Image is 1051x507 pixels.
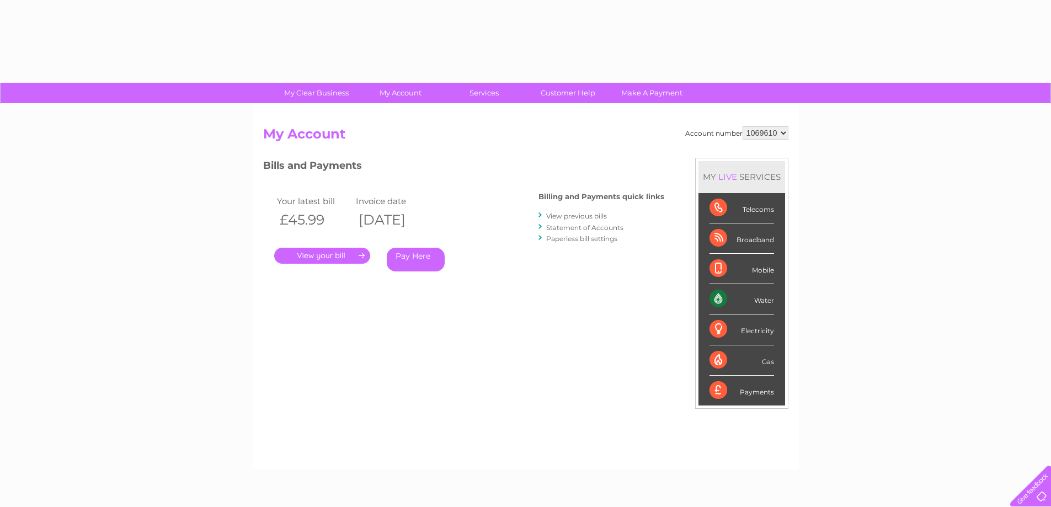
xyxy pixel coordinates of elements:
div: Account number [685,126,788,140]
a: . [274,248,370,264]
div: Electricity [709,314,774,345]
td: Invoice date [353,194,433,209]
div: Telecoms [709,193,774,223]
a: Paperless bill settings [546,234,617,243]
div: Gas [709,345,774,376]
div: Water [709,284,774,314]
h2: My Account [263,126,788,147]
div: MY SERVICES [698,161,785,193]
th: £45.99 [274,209,354,231]
div: LIVE [716,172,739,182]
a: View previous bills [546,212,607,220]
h3: Bills and Payments [263,158,664,177]
div: Mobile [709,254,774,284]
div: Broadband [709,223,774,254]
a: Statement of Accounts [546,223,623,232]
a: My Account [355,83,446,103]
a: Make A Payment [606,83,697,103]
a: Pay Here [387,248,445,271]
a: Customer Help [522,83,613,103]
a: My Clear Business [271,83,362,103]
th: [DATE] [353,209,433,231]
h4: Billing and Payments quick links [538,193,664,201]
td: Your latest bill [274,194,354,209]
div: Payments [709,376,774,405]
a: Services [439,83,530,103]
